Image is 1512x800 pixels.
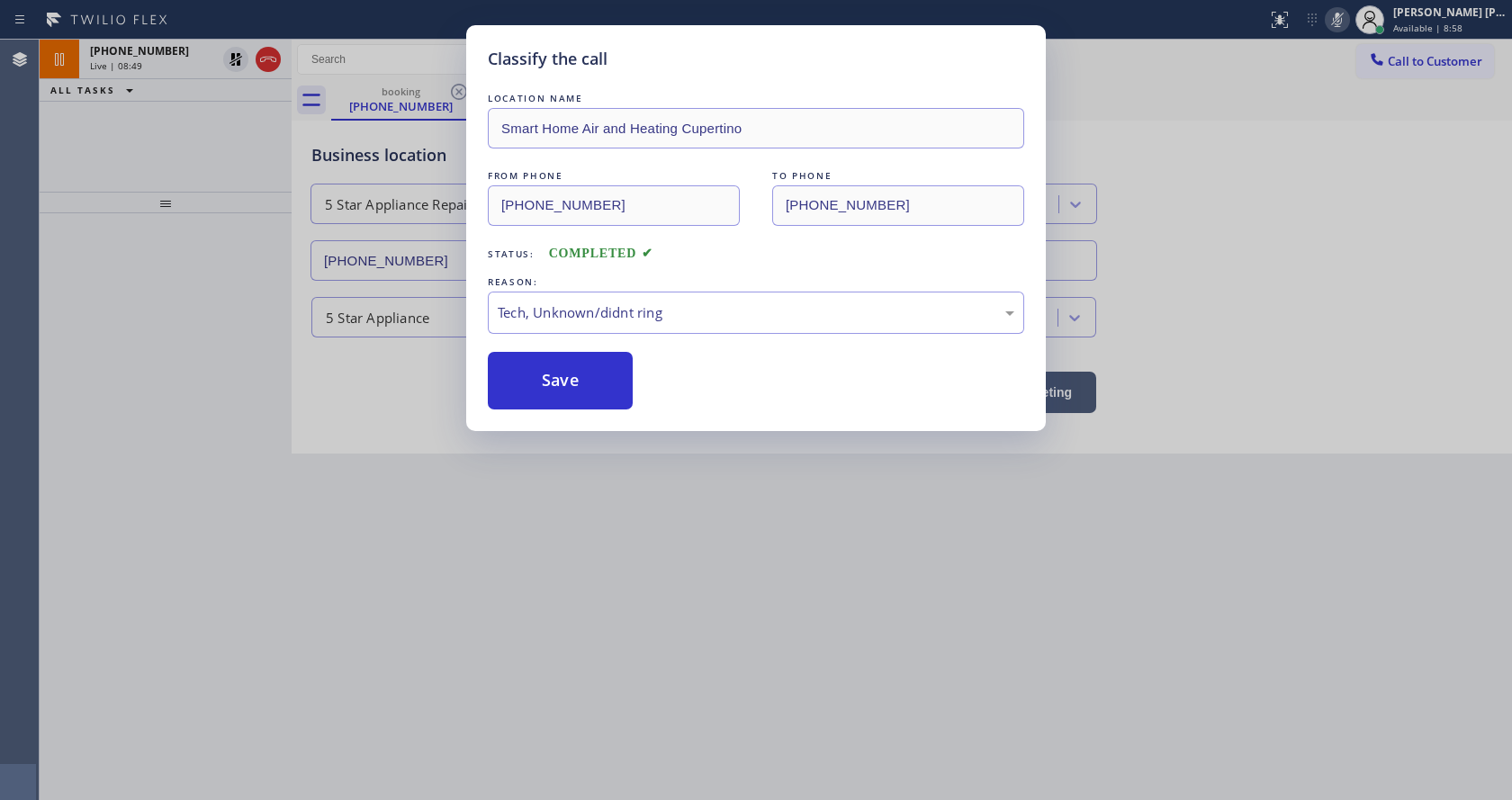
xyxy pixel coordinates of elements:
input: To phone [772,185,1024,226]
span: COMPLETED [549,247,653,260]
div: FROM PHONE [488,166,740,185]
input: From phone [488,185,740,226]
div: TO PHONE [772,166,1024,185]
div: REASON: [488,273,1024,292]
h5: Classify the call [488,47,607,71]
div: LOCATION NAME [488,89,1024,108]
button: Save [488,352,633,409]
div: Tech, Unknown/didnt ring [498,302,1014,323]
span: Status: [488,247,535,260]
